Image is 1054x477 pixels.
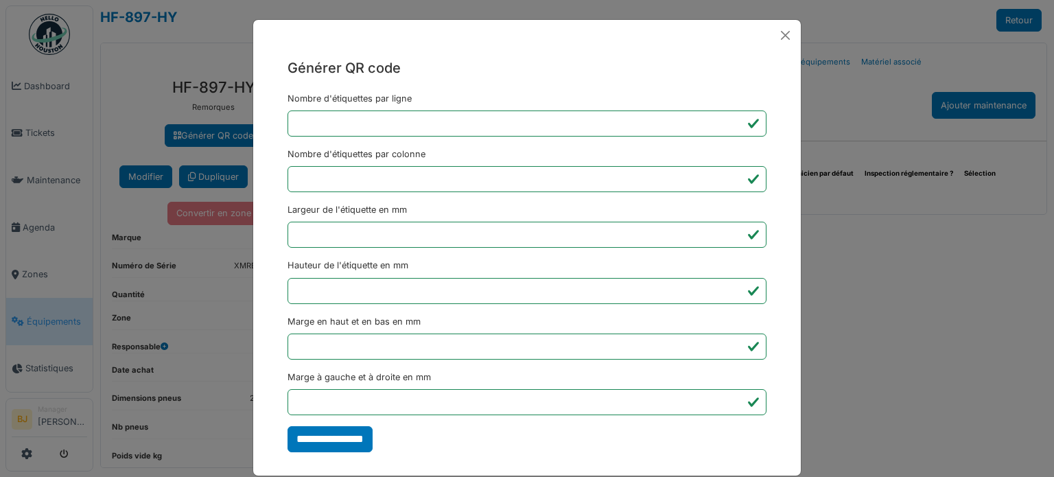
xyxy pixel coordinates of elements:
[288,315,421,328] label: Marge en haut et en bas en mm
[288,203,407,216] label: Largeur de l'étiquette en mm
[288,259,408,272] label: Hauteur de l'étiquette en mm
[288,371,431,384] label: Marge à gauche et à droite en mm
[775,25,795,45] button: Close
[288,92,412,105] label: Nombre d'étiquettes par ligne
[288,58,766,78] h5: Générer QR code
[288,148,425,161] label: Nombre d'étiquettes par colonne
